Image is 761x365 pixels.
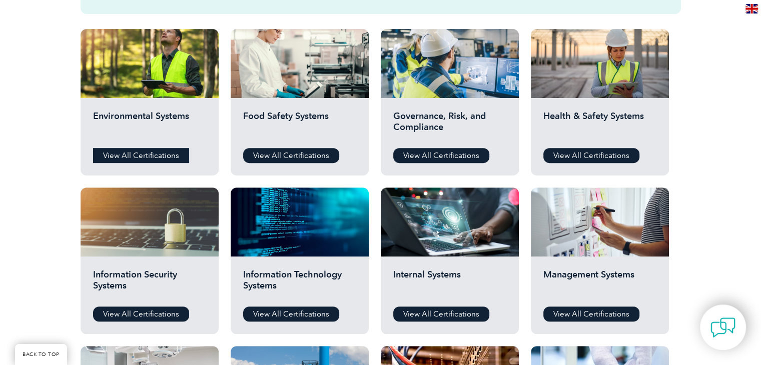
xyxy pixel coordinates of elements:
a: View All Certifications [393,148,489,163]
h2: Management Systems [543,269,656,299]
a: View All Certifications [543,306,639,321]
h2: Governance, Risk, and Compliance [393,110,506,140]
a: View All Certifications [243,148,339,163]
h2: Food Safety Systems [243,110,356,140]
img: en [745,4,758,13]
a: View All Certifications [393,306,489,321]
a: BACK TO TOP [15,344,67,365]
h2: Health & Safety Systems [543,110,656,140]
a: View All Certifications [93,148,189,163]
h2: Internal Systems [393,269,506,299]
a: View All Certifications [93,306,189,321]
h2: Environmental Systems [93,110,206,140]
h2: Information Security Systems [93,269,206,299]
a: View All Certifications [243,306,339,321]
img: contact-chat.png [710,315,735,340]
h2: Information Technology Systems [243,269,356,299]
a: View All Certifications [543,148,639,163]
